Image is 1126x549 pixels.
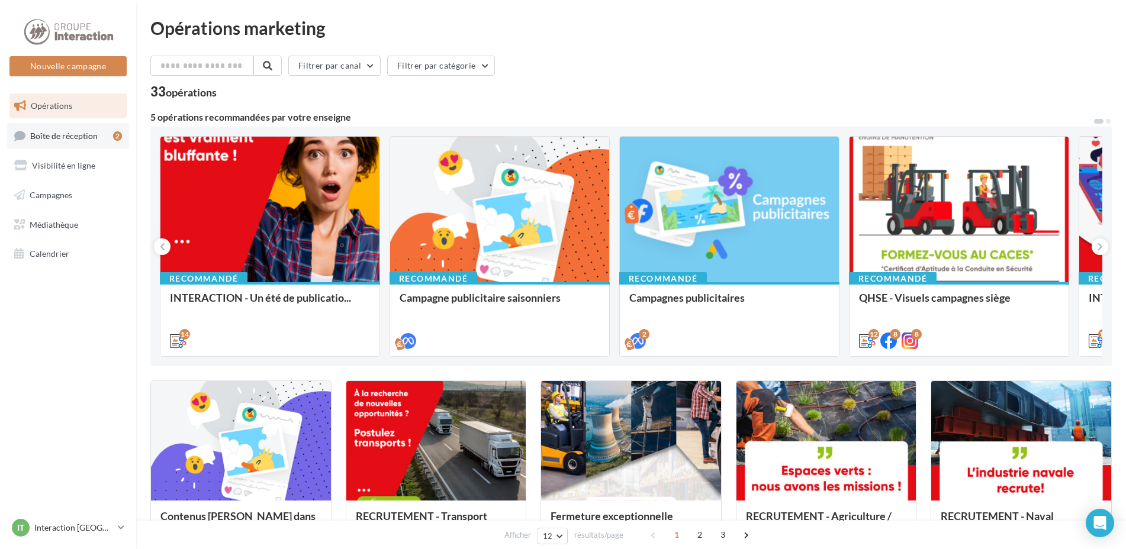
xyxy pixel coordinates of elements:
[639,329,649,340] div: 2
[9,516,127,539] a: IT Interaction [GEOGRAPHIC_DATA]
[9,56,127,76] button: Nouvelle campagne
[30,248,69,259] span: Calendrier
[574,529,623,541] span: résultats/page
[667,525,686,544] span: 1
[150,19,1112,37] div: Opérations marketing
[166,87,217,98] div: opérations
[390,272,477,285] div: Recommandé
[7,212,129,237] a: Médiathèque
[160,272,247,285] div: Recommandé
[629,291,745,304] span: Campagnes publicitaires
[619,272,707,285] div: Recommandé
[911,329,922,340] div: 8
[538,528,568,544] button: 12
[690,525,709,544] span: 2
[113,131,122,141] div: 2
[31,101,72,111] span: Opérations
[504,529,531,541] span: Afficher
[849,272,937,285] div: Recommandé
[1098,329,1109,340] div: 12
[32,160,95,170] span: Visibilité en ligne
[387,56,495,76] button: Filtrer par catégorie
[356,509,487,522] span: RECRUTEMENT - Transport
[30,190,72,200] span: Campagnes
[543,531,553,541] span: 12
[150,112,1093,122] div: 5 opérations recommandées par votre enseigne
[17,522,24,534] span: IT
[400,291,561,304] span: Campagne publicitaire saisonniers
[34,522,113,534] p: Interaction [GEOGRAPHIC_DATA]
[170,291,351,304] span: INTERACTION - Un été de publicatio...
[7,93,129,118] a: Opérations
[7,241,129,266] a: Calendrier
[890,329,900,340] div: 8
[7,183,129,208] a: Campagnes
[179,329,190,340] div: 14
[859,291,1011,304] span: QHSE - Visuels campagnes siège
[7,123,129,148] a: Boîte de réception2
[30,130,98,140] span: Boîte de réception
[288,56,381,76] button: Filtrer par canal
[551,509,673,522] span: Fermeture exceptionnelle
[30,219,78,229] span: Médiathèque
[150,85,217,98] div: 33
[868,329,879,340] div: 12
[713,525,732,544] span: 3
[7,153,129,178] a: Visibilité en ligne
[941,509,1054,522] span: RECRUTEMENT - Naval
[1086,509,1114,537] div: Open Intercom Messenger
